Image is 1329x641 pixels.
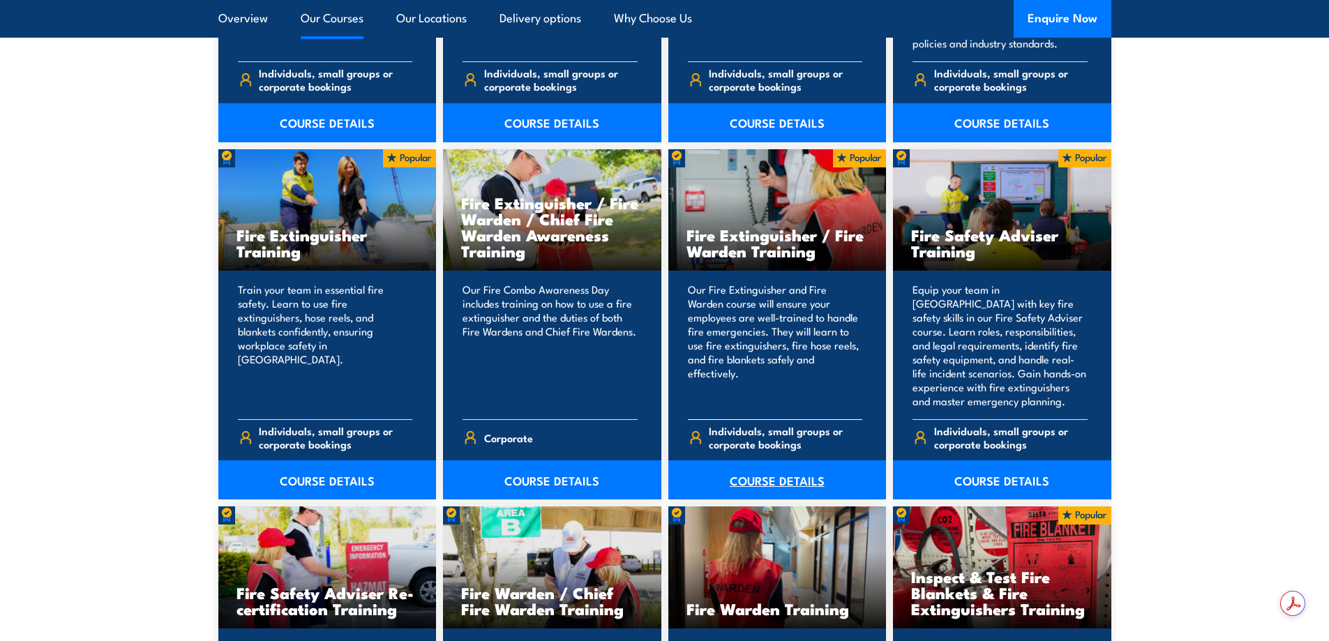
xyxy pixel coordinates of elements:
[911,568,1093,617] h3: Inspect & Test Fire Blankets & Fire Extinguishers Training
[709,424,862,451] span: Individuals, small groups or corporate bookings
[218,460,437,499] a: COURSE DETAILS
[893,460,1111,499] a: COURSE DETAILS
[686,601,869,617] h3: Fire Warden Training
[443,460,661,499] a: COURSE DETAILS
[893,103,1111,142] a: COURSE DETAILS
[668,103,887,142] a: COURSE DETAILS
[934,66,1088,93] span: Individuals, small groups or corporate bookings
[484,427,533,448] span: Corporate
[218,103,437,142] a: COURSE DETAILS
[934,424,1088,451] span: Individuals, small groups or corporate bookings
[461,585,643,617] h3: Fire Warden / Chief Fire Warden Training
[911,227,1093,259] h3: Fire Safety Adviser Training
[259,424,412,451] span: Individuals, small groups or corporate bookings
[688,282,863,408] p: Our Fire Extinguisher and Fire Warden course will ensure your employees are well-trained to handl...
[463,282,638,408] p: Our Fire Combo Awareness Day includes training on how to use a fire extinguisher and the duties o...
[686,227,869,259] h3: Fire Extinguisher / Fire Warden Training
[913,282,1088,408] p: Equip your team in [GEOGRAPHIC_DATA] with key fire safety skills in our Fire Safety Adviser cours...
[709,66,862,93] span: Individuals, small groups or corporate bookings
[238,282,413,408] p: Train your team in essential fire safety. Learn to use fire extinguishers, hose reels, and blanke...
[443,103,661,142] a: COURSE DETAILS
[236,585,419,617] h3: Fire Safety Adviser Re-certification Training
[236,227,419,259] h3: Fire Extinguisher Training
[259,66,412,93] span: Individuals, small groups or corporate bookings
[484,66,638,93] span: Individuals, small groups or corporate bookings
[461,195,643,259] h3: Fire Extinguisher / Fire Warden / Chief Fire Warden Awareness Training
[668,460,887,499] a: COURSE DETAILS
